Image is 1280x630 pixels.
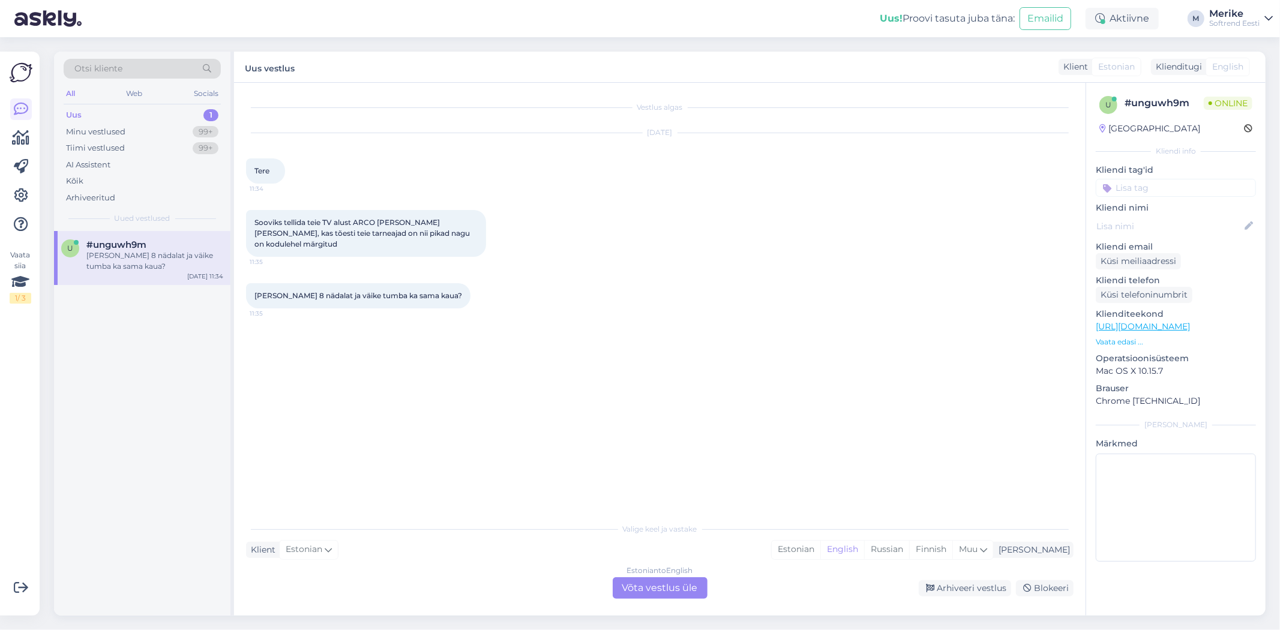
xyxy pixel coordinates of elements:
[1096,337,1256,347] p: Vaata edasi ...
[286,543,322,556] span: Estonian
[10,250,31,304] div: Vaata siia
[66,109,82,121] div: Uus
[187,272,223,281] div: [DATE] 11:34
[864,541,909,559] div: Russian
[1096,164,1256,176] p: Kliendi tag'id
[613,577,708,599] div: Võta vestlus üle
[254,166,269,175] span: Tere
[66,192,115,204] div: Arhiveeritud
[124,86,145,101] div: Web
[246,544,275,556] div: Klient
[1096,220,1242,233] input: Lisa nimi
[193,126,218,138] div: 99+
[1096,437,1256,450] p: Märkmed
[1096,352,1256,365] p: Operatsioonisüsteem
[254,291,462,300] span: [PERSON_NAME] 8 nädalat ja väike tumba ka sama kaua?
[1096,274,1256,287] p: Kliendi telefon
[1096,308,1256,320] p: Klienditeekond
[959,544,978,554] span: Muu
[66,159,110,171] div: AI Assistent
[1096,146,1256,157] div: Kliendi info
[1204,97,1252,110] span: Online
[250,184,295,193] span: 11:34
[1096,365,1256,377] p: Mac OS X 10.15.7
[245,59,295,75] label: Uus vestlus
[1059,61,1088,73] div: Klient
[1096,202,1256,214] p: Kliendi nimi
[1105,100,1111,109] span: u
[193,142,218,154] div: 99+
[1096,321,1190,332] a: [URL][DOMAIN_NAME]
[1212,61,1243,73] span: English
[10,293,31,304] div: 1 / 3
[203,109,218,121] div: 1
[820,541,864,559] div: English
[919,580,1011,596] div: Arhiveeri vestlus
[246,524,1074,535] div: Valige keel ja vastake
[1151,61,1202,73] div: Klienditugi
[772,541,820,559] div: Estonian
[1096,395,1256,407] p: Chrome [TECHNICAL_ID]
[64,86,77,101] div: All
[250,309,295,318] span: 11:35
[1096,287,1192,303] div: Küsi telefoninumbrit
[994,544,1070,556] div: [PERSON_NAME]
[1209,9,1260,19] div: Merike
[1096,179,1256,197] input: Lisa tag
[1209,9,1273,28] a: MerikeSoftrend Eesti
[86,239,146,250] span: #unguwh9m
[1096,253,1181,269] div: Küsi meiliaadressi
[66,126,125,138] div: Minu vestlused
[115,213,170,224] span: Uued vestlused
[66,142,125,154] div: Tiimi vestlused
[10,61,32,84] img: Askly Logo
[1096,419,1256,430] div: [PERSON_NAME]
[254,218,472,248] span: Sooviks tellida teie TV alust ARCO [PERSON_NAME] [PERSON_NAME], kas tõesti teie tarneajad on nii ...
[67,244,73,253] span: u
[246,127,1074,138] div: [DATE]
[1125,96,1204,110] div: # unguwh9m
[1096,382,1256,395] p: Brauser
[880,13,903,24] b: Uus!
[1016,580,1074,596] div: Blokeeri
[1209,19,1260,28] div: Softrend Eesti
[250,257,295,266] span: 11:35
[246,102,1074,113] div: Vestlus algas
[880,11,1015,26] div: Proovi tasuta juba täna:
[191,86,221,101] div: Socials
[1020,7,1071,30] button: Emailid
[909,541,952,559] div: Finnish
[1098,61,1135,73] span: Estonian
[66,175,83,187] div: Kõik
[1086,8,1159,29] div: Aktiivne
[627,565,693,576] div: Estonian to English
[1188,10,1204,27] div: M
[86,250,223,272] div: [PERSON_NAME] 8 nädalat ja väike tumba ka sama kaua?
[1099,122,1200,135] div: [GEOGRAPHIC_DATA]
[1096,241,1256,253] p: Kliendi email
[74,62,122,75] span: Otsi kliente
